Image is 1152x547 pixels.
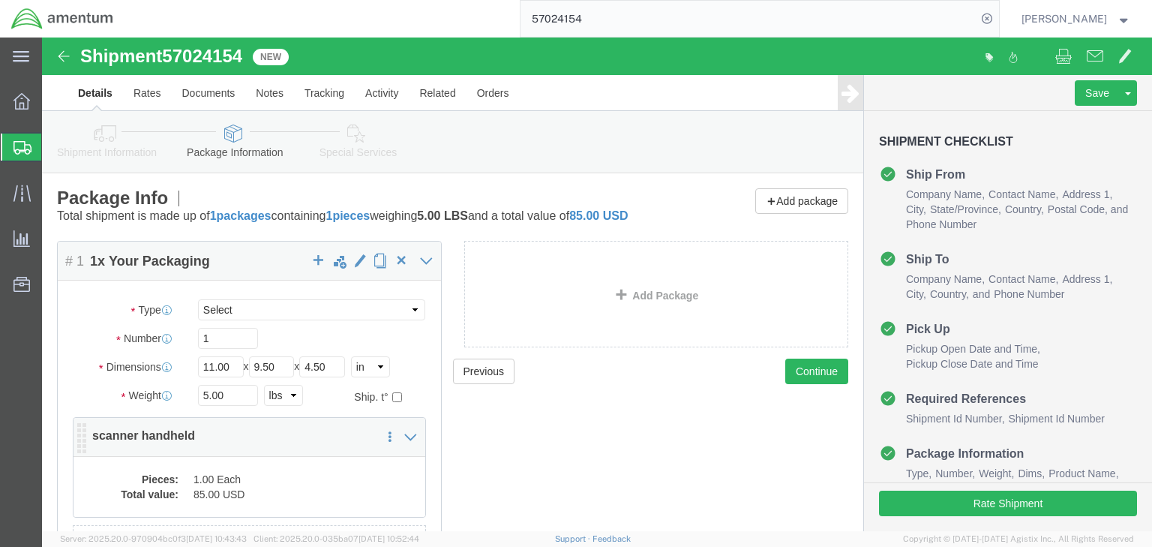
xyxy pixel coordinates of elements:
[1021,10,1132,28] button: [PERSON_NAME]
[1021,11,1107,27] span: Chris Haes
[903,533,1134,545] span: Copyright © [DATE]-[DATE] Agistix Inc., All Rights Reserved
[42,38,1152,531] iframe: FS Legacy Container
[60,534,247,543] span: Server: 2025.20.0-970904bc0f3
[592,534,631,543] a: Feedback
[358,534,419,543] span: [DATE] 10:52:44
[10,8,114,30] img: logo
[520,1,976,37] input: Search for shipment number, reference number
[555,534,592,543] a: Support
[186,534,247,543] span: [DATE] 10:43:43
[253,534,419,543] span: Client: 2025.20.0-035ba07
